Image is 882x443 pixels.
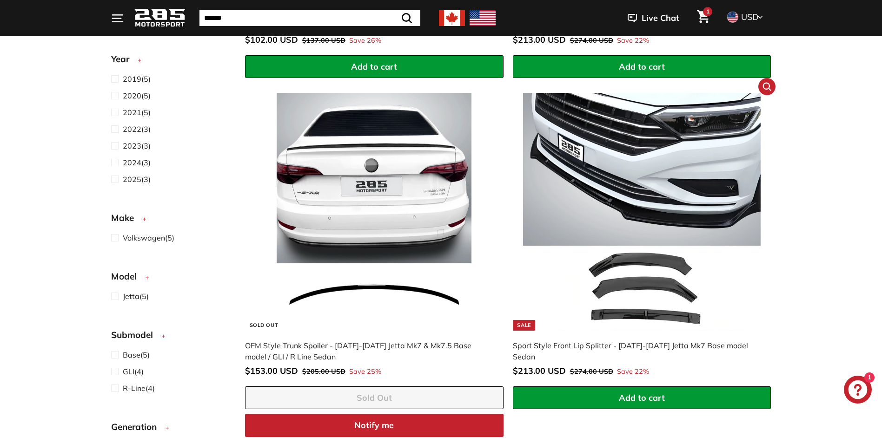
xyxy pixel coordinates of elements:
[245,340,494,362] div: OEM Style Trunk Spoiler - [DATE]-[DATE] Jetta Mk7 & Mk7.5 Base model / GLI / R Line Sedan
[123,157,151,168] span: (3)
[123,349,150,360] span: (5)
[245,365,298,376] span: $153.00 USD
[123,108,141,117] span: 2021
[123,124,151,135] span: (3)
[570,36,613,45] span: $274.00 USD
[741,12,758,22] span: USD
[134,7,186,29] img: Logo_285_Motorsport_areodynamics_components
[616,7,691,30] button: Live Chat
[123,292,139,301] span: Jetta
[841,376,875,406] inbox-online-store-chat: Shopify online store chat
[199,10,420,26] input: Search
[123,383,155,394] span: (4)
[706,8,710,15] span: 1
[619,392,665,403] span: Add to cart
[111,208,230,232] button: Make
[111,52,136,66] span: Year
[619,61,665,72] span: Add to cart
[302,36,345,45] span: $137.00 USD
[123,233,165,242] span: Volkswagen
[111,328,160,342] span: Submodel
[642,12,679,24] span: Live Chat
[617,367,649,377] span: Save 22%
[123,73,151,85] span: (5)
[123,124,141,134] span: 2022
[111,270,144,283] span: Model
[513,55,771,78] button: Add to cart
[513,340,762,362] div: Sport Style Front Lip Splitter - [DATE]-[DATE] Jetta Mk7 Base model Sedan
[123,158,141,167] span: 2024
[111,267,230,290] button: Model
[123,232,174,243] span: (5)
[111,326,230,349] button: Submodel
[111,50,230,73] button: Year
[123,107,151,118] span: (5)
[123,90,151,101] span: (5)
[245,34,298,45] span: $102.00 USD
[513,320,535,331] div: Sale
[123,366,144,377] span: (4)
[691,2,715,34] a: Cart
[351,61,397,72] span: Add to cart
[111,211,141,225] span: Make
[570,367,613,376] span: $274.00 USD
[123,140,151,151] span: (3)
[349,36,381,46] span: Save 26%
[123,74,141,84] span: 2019
[245,55,504,78] button: Add to cart
[123,174,151,185] span: (3)
[245,83,504,386] a: Sold Out OEM Style Trunk Spoiler - [DATE]-[DATE] Jetta Mk7 & Mk7.5 Base model / GLI / R Line Seda...
[111,420,164,434] span: Generation
[513,34,566,45] span: $213.00 USD
[513,83,771,386] a: Sale Sport Style Front Lip Splitter - [DATE]-[DATE] Jetta Mk7 Base model Sedan Save 22%
[513,386,771,410] button: Add to cart
[123,384,146,393] span: R-Line
[245,414,504,437] button: Notify me
[246,320,282,331] div: Sold Out
[123,367,134,376] span: GLI
[617,36,649,46] span: Save 22%
[349,367,381,377] span: Save 25%
[123,175,141,184] span: 2025
[123,91,141,100] span: 2020
[123,350,140,359] span: Base
[357,392,392,403] span: Sold Out
[302,367,345,376] span: $205.00 USD
[123,141,141,150] span: 2023
[245,386,504,410] button: Sold Out
[513,365,566,376] span: $213.00 USD
[111,417,230,441] button: Generation
[123,291,149,302] span: (5)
